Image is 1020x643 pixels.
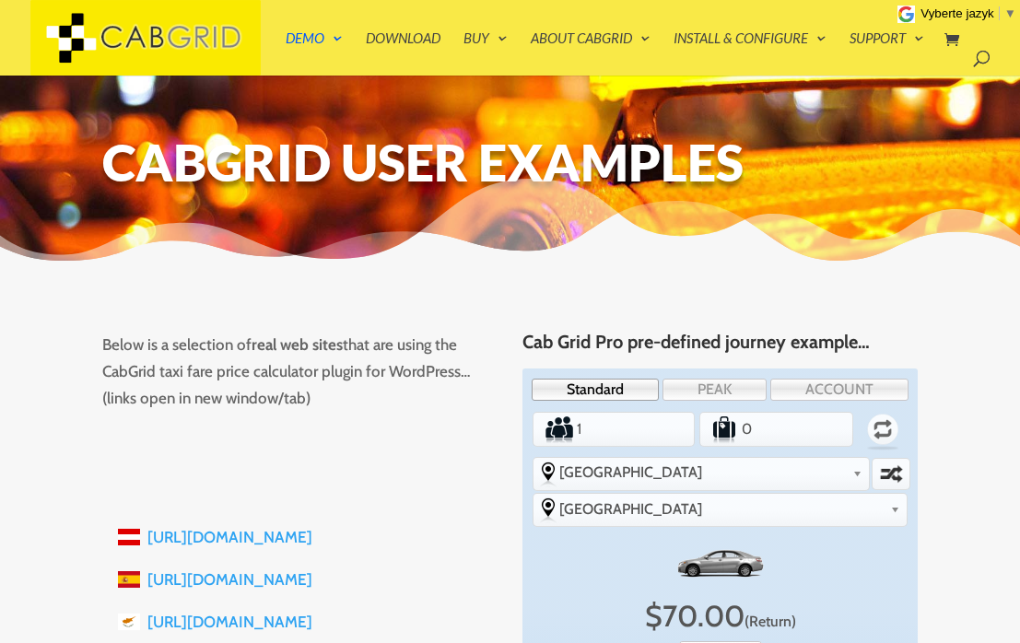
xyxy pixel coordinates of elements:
span: ​ [999,6,1000,20]
span: Vyberte jazyk [920,6,994,20]
a: Support [850,31,924,76]
a: Download [366,31,440,76]
span: $ [645,598,662,634]
span: 70.00 [662,598,744,634]
a: [URL][DOMAIN_NAME] [147,570,312,589]
a: Buy [463,31,508,76]
div: Select the place the starting address falls within [533,458,869,487]
input: Number of Passengers [574,415,652,444]
h1: CabGrid User Examples [102,136,919,196]
label: Number of Suitcases [702,415,739,444]
img: Standard [674,537,767,590]
span: Click to switch [744,613,796,630]
span: [GEOGRAPHIC_DATA] [559,500,883,518]
strong: real web sites [252,335,343,354]
div: Select the place the destination address is within [533,494,907,523]
a: Install & Configure [674,31,827,76]
label: Swap selected destinations [874,461,908,487]
span: ▼ [1004,6,1016,20]
a: [URL][DOMAIN_NAME] [147,613,312,631]
a: ACCOUNT [770,379,909,401]
a: CabGrid Taxi Plugin [30,26,261,45]
a: Standard [532,379,659,401]
h4: Cab Grid Pro pre-defined journey example… [522,332,919,361]
input: Number of Suitcases [739,415,814,444]
label: Number of Passengers [535,415,575,444]
a: Vyberte jazyk​ [920,6,1016,20]
p: Below is a selection of that are using the CabGrid taxi fare price calculator plugin for WordPres... [102,332,498,412]
label: Return [860,405,906,453]
a: PEAK [662,379,767,401]
a: Demo [286,31,343,76]
a: [URL][DOMAIN_NAME] [147,528,312,546]
span: [GEOGRAPHIC_DATA] [559,463,845,481]
a: About CabGrid [531,31,651,76]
